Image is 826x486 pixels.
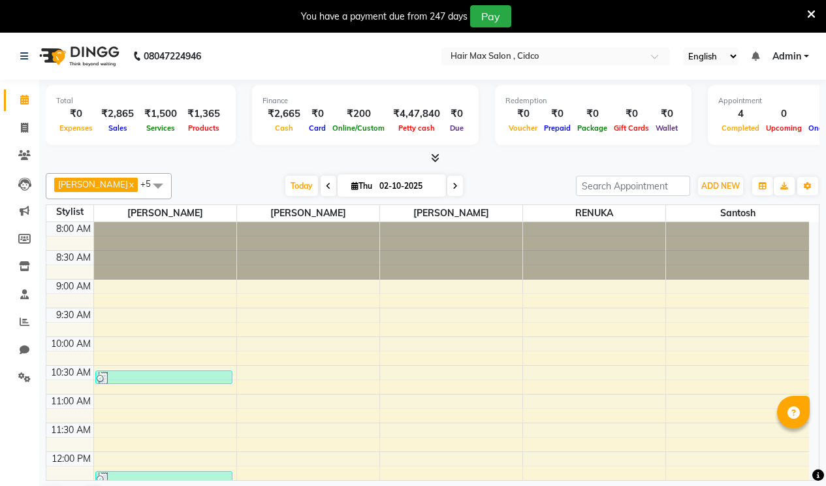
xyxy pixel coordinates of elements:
[375,176,441,196] input: 2025-10-02
[772,50,801,63] span: Admin
[48,395,93,408] div: 11:00 AM
[541,106,574,121] div: ₹0
[139,106,182,121] div: ₹1,500
[574,106,611,121] div: ₹0
[94,205,236,221] span: [PERSON_NAME]
[182,106,225,121] div: ₹1,365
[237,205,379,221] span: [PERSON_NAME]
[395,123,438,133] span: Petty cash
[388,106,445,121] div: ₹4,47,840
[348,181,375,191] span: Thu
[763,106,805,121] div: 0
[718,106,763,121] div: 4
[144,38,201,74] b: 08047224946
[128,179,134,189] a: x
[48,366,93,380] div: 10:30 AM
[56,106,96,121] div: ₹0
[54,308,93,322] div: 9:30 AM
[262,95,468,106] div: Finance
[701,181,740,191] span: ADD NEW
[763,123,805,133] span: Upcoming
[285,176,318,196] span: Today
[56,123,96,133] span: Expenses
[272,123,296,133] span: Cash
[445,106,468,121] div: ₹0
[54,280,93,293] div: 9:00 AM
[143,123,178,133] span: Services
[505,123,541,133] span: Voucher
[306,106,329,121] div: ₹0
[48,423,93,437] div: 11:30 AM
[611,123,652,133] span: Gift Cards
[301,10,468,24] div: You have a payment due from 247 days
[306,123,329,133] span: Card
[329,106,388,121] div: ₹200
[48,337,93,351] div: 10:00 AM
[611,106,652,121] div: ₹0
[652,123,681,133] span: Wallet
[541,123,574,133] span: Prepaid
[718,123,763,133] span: Completed
[58,179,128,189] span: [PERSON_NAME]
[262,106,306,121] div: ₹2,665
[96,106,139,121] div: ₹2,865
[140,178,161,189] span: +5
[96,371,232,383] div: Annad rakha, TK01, 10:35 AM-10:50 AM, Haircut & Styling MensShave
[185,123,223,133] span: Products
[56,95,225,106] div: Total
[576,176,690,196] input: Search Appointment
[470,5,511,27] button: Pay
[652,106,681,121] div: ₹0
[380,205,522,221] span: [PERSON_NAME]
[329,123,388,133] span: Online/Custom
[54,222,93,236] div: 8:00 AM
[666,205,809,221] span: santosh
[46,205,93,219] div: Stylist
[771,434,813,473] iframe: chat widget
[105,123,131,133] span: Sales
[447,123,467,133] span: Due
[54,251,93,265] div: 8:30 AM
[505,95,681,106] div: Redemption
[574,123,611,133] span: Package
[505,106,541,121] div: ₹0
[33,38,123,74] img: logo
[49,452,93,466] div: 12:00 PM
[698,177,743,195] button: ADD NEW
[523,205,665,221] span: RENUKA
